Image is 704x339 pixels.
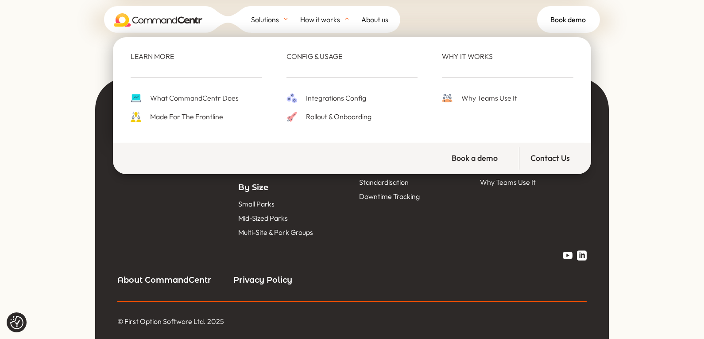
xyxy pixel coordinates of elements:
span:  [577,250,587,260]
span: Why Teams Use It [459,92,517,104]
a: Why Teams Use It [478,176,536,188]
a: Mid-Sized Parks [236,212,288,224]
a: Why Teams Use It [442,92,517,104]
a:  [577,253,587,261]
a: How it works [300,6,361,33]
span: About us [361,13,388,26]
span: Solutions [251,13,279,26]
a: Multi-Site & Park Groups [236,226,313,238]
a: Rollout & Onboarding [286,111,371,123]
button: Consent Preferences [10,316,23,329]
a: About CommandCentr [117,275,211,285]
span: What CommandCentr Does [148,92,239,104]
p: © First Option Software Ltd. 2025 [117,316,587,327]
span: Rollout & Onboarding [304,111,371,123]
img: Revisit consent button [10,316,23,329]
a:  [563,253,572,261]
a: About us [361,6,400,33]
a: Contact Us [519,147,587,170]
a: Standardisation [357,176,409,188]
a: Solutions [251,6,300,33]
span: Made For The Frontline [148,111,223,123]
p: WHY IT WORKS [442,51,573,62]
a: What CommandCentr Does [131,92,239,104]
p: LEARN MORE [131,51,262,62]
p: CONFIG & USAGE [286,51,418,62]
span: Integrations Config [304,92,366,104]
a: Downtime Tracking [357,191,420,203]
a: Integrations Config [286,92,366,104]
h5: By Size [238,183,345,196]
a: Privacy Policy [233,275,292,285]
span: How it works [300,13,340,26]
a: Made For The Frontline [131,111,223,123]
a: Small Parks [236,198,275,210]
a: Book a demo [445,147,514,170]
span:  [563,250,572,260]
a: Book demo [537,6,600,33]
span: Book demo [550,13,586,26]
